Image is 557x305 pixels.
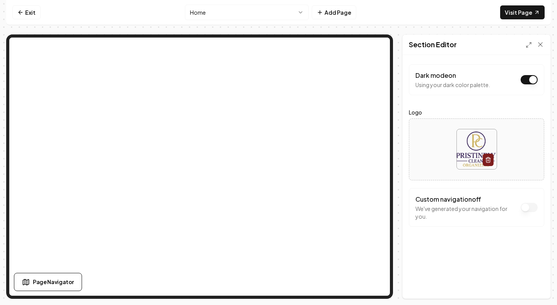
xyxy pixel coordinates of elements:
[12,5,41,19] a: Exit
[312,5,356,19] button: Add Page
[415,205,517,220] p: We've generated your navigation for you.
[457,129,497,169] img: image
[409,108,544,117] label: Logo
[415,81,490,89] p: Using your dark color palette.
[500,5,545,19] a: Visit Page
[33,278,74,286] span: Page Navigator
[415,71,456,79] label: Dark mode on
[409,39,457,50] h2: Section Editor
[14,273,82,291] button: Page Navigator
[415,195,481,203] label: Custom navigation off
